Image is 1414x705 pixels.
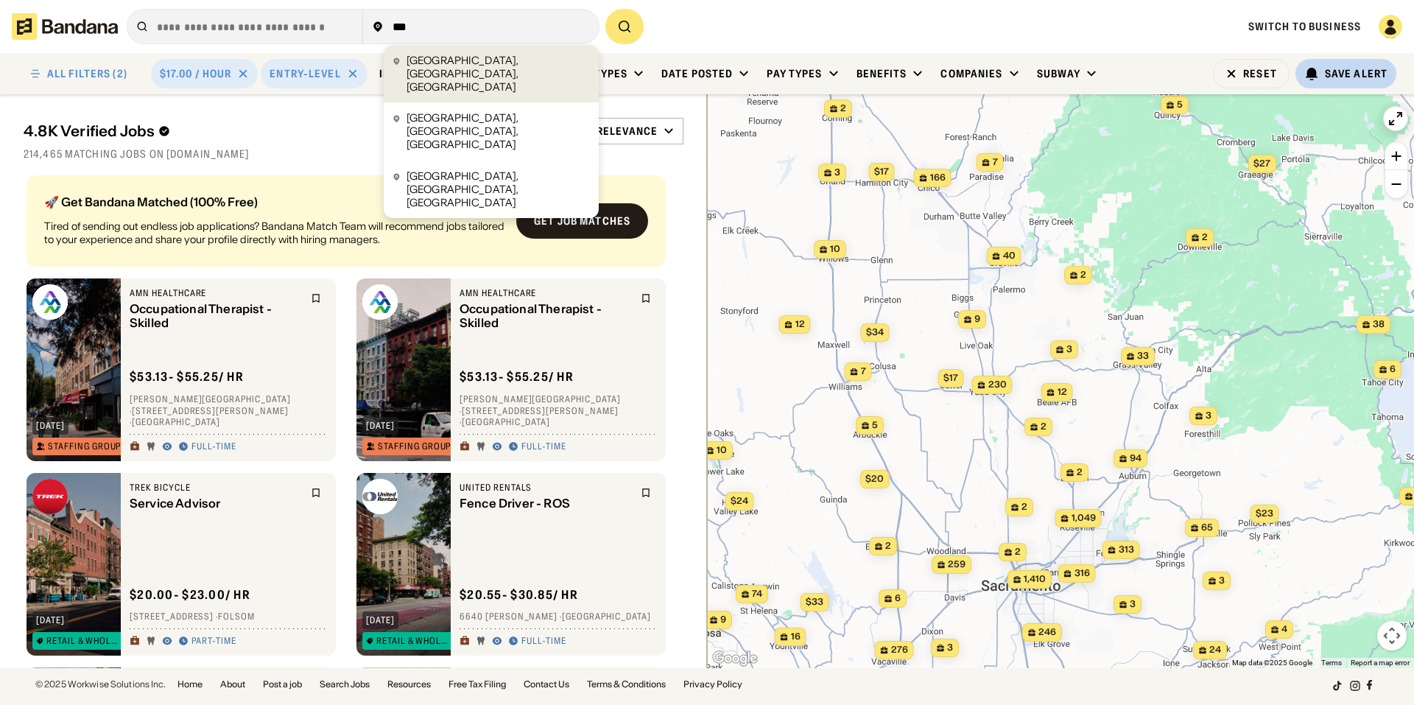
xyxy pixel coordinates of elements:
[407,169,590,210] div: [GEOGRAPHIC_DATA], [GEOGRAPHIC_DATA], [GEOGRAPHIC_DATA]
[943,372,958,383] span: $17
[731,495,748,506] span: $24
[1206,410,1211,422] span: 3
[407,54,590,94] div: [GEOGRAPHIC_DATA], [GEOGRAPHIC_DATA], [GEOGRAPHIC_DATA]
[1219,575,1225,587] span: 3
[1137,350,1149,362] span: 33
[521,636,566,648] div: Full-time
[930,172,946,184] span: 166
[940,67,1002,80] div: Companies
[1021,501,1027,513] span: 2
[220,680,245,689] a: About
[376,636,451,645] div: Retail & Wholesale
[130,611,327,623] div: [STREET_ADDRESS] · Folsom
[387,680,431,689] a: Resources
[830,243,840,256] span: 10
[1130,452,1142,465] span: 94
[874,166,889,177] span: $17
[1037,67,1081,80] div: Subway
[861,365,866,378] span: 7
[865,473,884,484] span: $20
[806,596,823,607] span: $33
[191,636,236,648] div: Part-time
[12,13,118,40] img: Bandana logotype
[661,67,733,80] div: Date Posted
[407,111,590,152] div: [GEOGRAPHIC_DATA], [GEOGRAPHIC_DATA], [GEOGRAPHIC_DATA]
[320,680,370,689] a: Search Jobs
[857,67,907,80] div: Benefits
[24,122,479,140] div: 4.8K Verified Jobs
[449,680,506,689] a: Free Tax Filing
[1209,644,1221,656] span: 24
[1038,626,1056,639] span: 246
[1015,546,1021,558] span: 2
[44,220,504,246] div: Tired of sending out endless job applications? Bandana Match Team will recommend jobs tailored to...
[1072,512,1096,525] span: 1,049
[1373,318,1385,331] span: 38
[1281,623,1287,636] span: 4
[1066,343,1072,356] span: 3
[32,284,68,320] img: AMN Healthcare logo
[947,642,953,654] span: 3
[32,479,68,514] img: Trek Bicycle logo
[362,479,398,514] img: United Rentals logo
[993,156,998,169] span: 7
[720,614,726,626] span: 9
[1201,522,1213,534] span: 65
[130,497,302,511] div: Service Advisor
[683,680,742,689] a: Privacy Policy
[1351,659,1410,667] a: Report a map error
[460,370,574,385] div: $ 53.13 - $55.25 / hr
[379,67,443,80] div: Industries
[362,284,398,320] img: AMN Healthcare logo
[1256,508,1273,519] span: $23
[191,441,236,453] div: Full-time
[366,421,395,430] div: [DATE]
[1253,158,1270,169] span: $27
[1177,99,1183,111] span: 5
[35,680,166,689] div: © 2025 Workwise Solutions Inc.
[885,540,891,553] span: 2
[48,442,121,451] div: Staffing Group
[1119,544,1134,556] span: 313
[1202,231,1208,244] span: 2
[44,196,504,208] div: 🚀 Get Bandana Matched (100% Free)
[534,216,630,226] div: Get job matches
[1041,421,1047,433] span: 2
[711,649,759,668] img: Google
[571,67,627,80] div: Job Types
[460,482,632,494] div: United Rentals
[460,302,632,330] div: Occupational Therapist - Skilled
[1074,567,1090,580] span: 316
[130,394,327,429] div: [PERSON_NAME][GEOGRAPHIC_DATA] · [STREET_ADDRESS][PERSON_NAME] · [GEOGRAPHIC_DATA]
[834,166,840,179] span: 3
[752,588,762,600] span: 74
[524,680,569,689] a: Contact Us
[521,441,566,453] div: Full-time
[378,442,451,451] div: Staffing Group
[130,482,302,494] div: Trek Bicycle
[1390,363,1396,376] span: 6
[597,124,658,138] div: Relevance
[717,444,727,457] span: 10
[1248,20,1361,33] a: Switch to Business
[840,102,846,115] span: 2
[130,302,302,330] div: Occupational Therapist - Skilled
[460,587,578,603] div: $ 20.55 - $30.85 / hr
[24,147,683,161] div: 214,465 matching jobs on [DOMAIN_NAME]
[711,649,759,668] a: Open this area in Google Maps (opens a new window)
[795,318,805,331] span: 12
[872,419,878,432] span: 5
[1377,621,1407,650] button: Map camera controls
[891,644,908,656] span: 276
[1058,386,1067,399] span: 12
[587,680,666,689] a: Terms & Conditions
[270,67,340,80] div: Entry-Level
[948,558,965,571] span: 259
[1077,466,1083,479] span: 2
[36,616,65,625] div: [DATE]
[1243,69,1277,79] div: Reset
[460,611,657,623] div: 6640 [PERSON_NAME] · [GEOGRAPHIC_DATA]
[767,67,822,80] div: Pay Types
[130,587,250,603] div: $ 20.00 - $23.00 / hr
[1325,67,1387,80] div: Save Alert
